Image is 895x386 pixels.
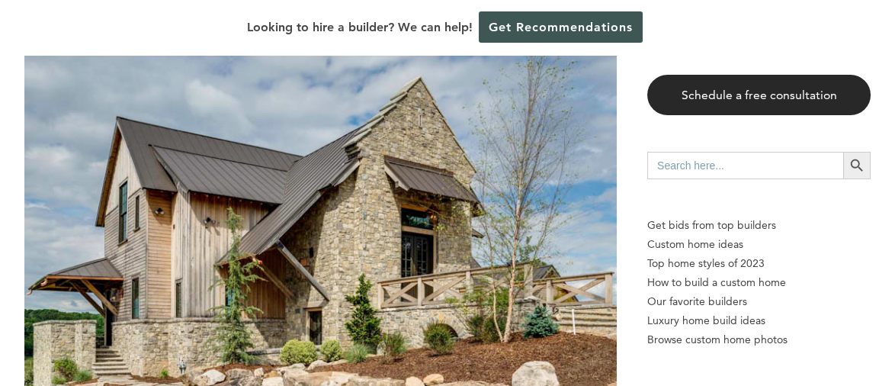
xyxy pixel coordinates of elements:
a: Top home styles of 2023 [647,254,871,273]
a: Schedule a free consultation [647,75,871,115]
a: Get Recommendations [479,11,643,43]
input: Search here... [647,152,843,179]
a: How to build a custom home [647,273,871,292]
a: Custom home ideas [647,235,871,254]
a: Browse custom home photos [647,330,871,349]
svg: Search [848,157,865,174]
a: Luxury home build ideas [647,311,871,330]
p: Get bids from top builders [647,216,871,235]
a: Our favorite builders [647,292,871,311]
